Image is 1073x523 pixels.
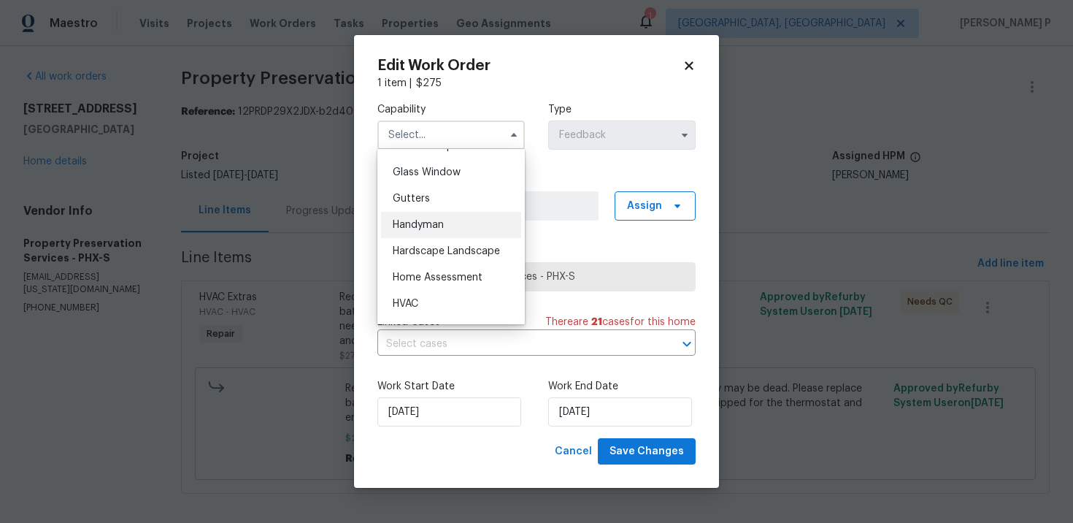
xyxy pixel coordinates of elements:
button: Open [677,334,697,354]
input: M/D/YYYY [377,397,521,427]
h2: Edit Work Order [377,58,682,73]
span: Handyman [393,220,444,230]
span: Home Assessment [393,272,482,283]
label: Work Start Date [377,379,525,394]
label: Work End Date [548,379,696,394]
span: Hardscape Landscape [393,246,500,256]
span: Assign [627,199,662,213]
div: 1 item | [377,76,696,91]
input: Select... [377,121,525,150]
span: $ 275 [416,78,442,88]
span: Save Changes [609,443,684,461]
button: Cancel [549,438,598,465]
span: HVAC [393,299,418,309]
input: Select... [548,121,696,150]
label: Type [548,102,696,117]
label: Trade Partner [377,244,696,259]
label: Work Order Manager [377,173,696,188]
label: Capability [377,102,525,117]
button: Hide options [505,126,523,144]
span: There are case s for this home [545,315,696,329]
span: Property Preservation Services - PHX-S [390,270,683,284]
span: Gutters [393,194,430,204]
span: 21 [591,317,602,327]
span: Cancel [555,443,592,461]
input: Select cases [377,333,655,356]
button: Show options [676,126,693,144]
input: M/D/YYYY [548,397,692,427]
span: Glass Window [393,167,461,177]
button: Save Changes [598,438,696,465]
